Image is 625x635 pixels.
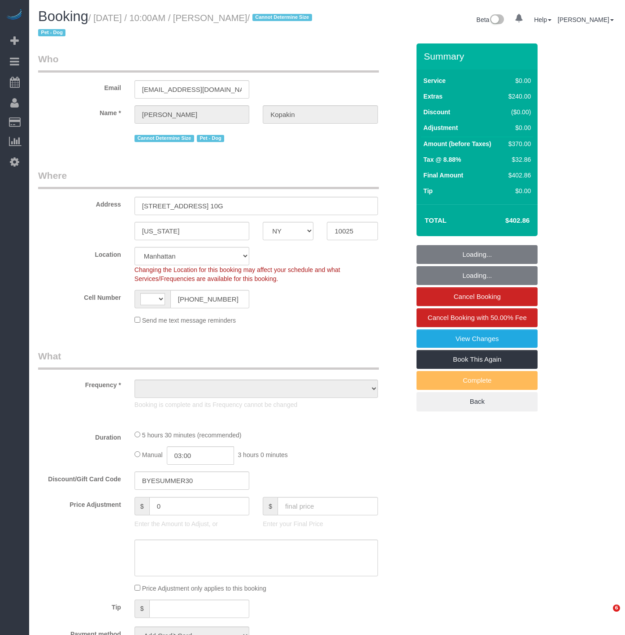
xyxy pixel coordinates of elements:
p: Enter your Final Price [263,519,378,528]
span: Cannot Determine Size [252,14,312,21]
img: Automaid Logo [5,9,23,22]
label: Tip [423,186,433,195]
label: Email [31,80,128,92]
div: ($0.00) [505,108,531,117]
label: Tax @ 8.88% [423,155,461,164]
div: $370.00 [505,139,531,148]
label: Service [423,76,446,85]
span: Cannot Determine Size [135,135,194,142]
a: Beta [477,16,504,23]
div: $0.00 [505,123,531,132]
span: 3 hours 0 minutes [238,451,287,458]
label: Name * [31,105,128,117]
label: Address [31,197,128,209]
span: Manual [142,451,163,458]
div: $0.00 [505,186,531,195]
a: Back [417,392,538,411]
label: Cell Number [31,290,128,302]
label: Extras [423,92,443,101]
h4: $402.86 [478,217,530,225]
span: Price Adjustment only applies to this booking [142,585,266,592]
label: Adjustment [423,123,458,132]
img: New interface [489,14,504,26]
label: Location [31,247,128,259]
span: $ [135,497,149,515]
div: $32.86 [505,155,531,164]
span: Booking [38,9,88,24]
span: 6 [613,605,620,612]
label: Tip [31,600,128,612]
input: Email [135,80,249,99]
legend: What [38,350,379,370]
label: Duration [31,430,128,442]
label: Discount [423,108,450,117]
label: Final Amount [423,171,463,180]
p: Enter the Amount to Adjust, or [135,519,249,528]
span: $ [263,497,278,515]
legend: Who [38,52,379,73]
small: / [DATE] / 10:00AM / [PERSON_NAME] [38,13,315,38]
span: Pet - Dog [197,135,224,142]
span: $ [135,600,149,618]
a: View Changes [417,329,538,348]
label: Frequency * [31,377,128,389]
input: final price [278,497,378,515]
strong: Total [425,216,447,224]
a: Book This Again [417,350,538,369]
input: City [135,222,249,240]
a: Cancel Booking [417,287,538,306]
div: $0.00 [505,76,531,85]
label: Discount/Gift Card Code [31,471,128,484]
label: Amount (before Taxes) [423,139,491,148]
label: Price Adjustment [31,497,128,509]
span: Cancel Booking with 50.00% Fee [428,314,527,321]
input: Cell Number [170,290,249,308]
span: Pet - Dog [38,29,65,36]
a: Help [534,16,551,23]
input: Zip Code [327,222,378,240]
span: 5 hours 30 minutes (recommended) [142,432,242,439]
p: Booking is complete and its Frequency cannot be changed [135,400,378,409]
span: Send me text message reminders [142,317,236,324]
legend: Where [38,169,379,189]
a: [PERSON_NAME] [558,16,614,23]
h3: Summary [424,51,533,61]
input: Last Name [263,105,378,124]
div: $240.00 [505,92,531,101]
div: $402.86 [505,171,531,180]
input: First Name [135,105,249,124]
span: Changing the Location for this booking may affect your schedule and what Services/Frequencies are... [135,266,340,282]
iframe: Intercom live chat [595,605,616,626]
a: Cancel Booking with 50.00% Fee [417,308,538,327]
